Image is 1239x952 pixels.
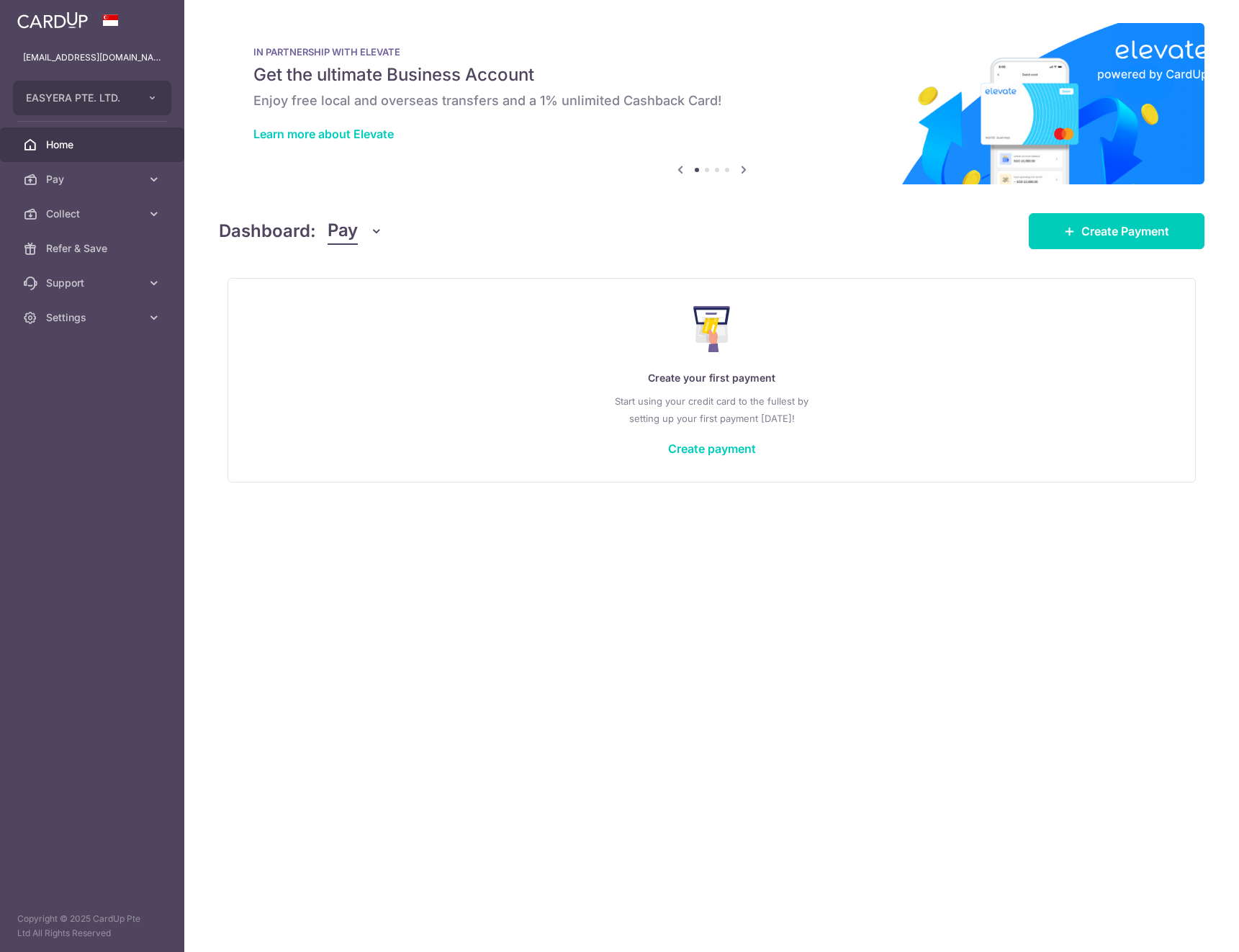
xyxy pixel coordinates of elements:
[219,23,1204,184] img: Renovation banner
[23,50,161,65] p: [EMAIL_ADDRESS][DOMAIN_NAME]
[17,12,88,29] img: CardUp
[46,172,141,187] span: Pay
[668,441,756,456] a: Create payment
[328,217,358,245] span: Pay
[693,306,730,352] img: Make Payment
[328,217,383,245] button: Pay
[46,310,141,325] span: Settings
[1081,223,1169,240] span: Create Payment
[46,207,141,221] span: Collect
[253,63,1170,86] h5: Get the ultimate Business Account
[46,138,141,152] span: Home
[253,127,394,141] a: Learn more about Elevate
[253,46,1170,58] p: IN PARTNERSHIP WITH ELEVATE
[46,241,141,256] span: Refer & Save
[253,92,1170,109] h6: Enjoy free local and overseas transfers and a 1% unlimited Cashback Card!
[13,81,171,115] button: EASYERA PTE. LTD.
[257,369,1166,387] p: Create your first payment
[46,276,141,290] span: Support
[219,218,316,244] h4: Dashboard:
[1029,213,1204,249] a: Create Payment
[26,91,132,105] span: EASYERA PTE. LTD.
[257,392,1166,427] p: Start using your credit card to the fullest by setting up your first payment [DATE]!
